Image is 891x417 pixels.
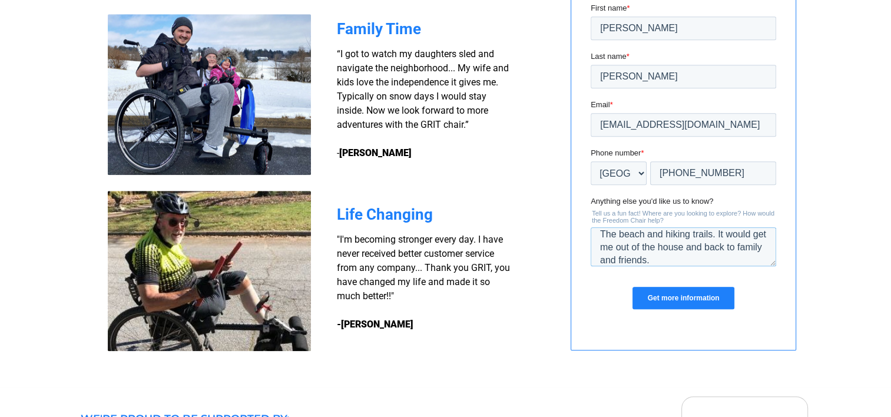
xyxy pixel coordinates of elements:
span: “I got to watch my daughters sled and navigate the neighborhood... My wife and kids love the inde... [337,48,509,158]
span: Family Time [337,20,421,38]
iframe: Form 0 [591,2,776,319]
strong: -[PERSON_NAME] [337,319,413,330]
strong: [PERSON_NAME] [339,147,412,158]
span: Life Changing [337,206,433,223]
span: "I'm becoming stronger every day. I have never received better customer service from any company.... [337,234,510,302]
